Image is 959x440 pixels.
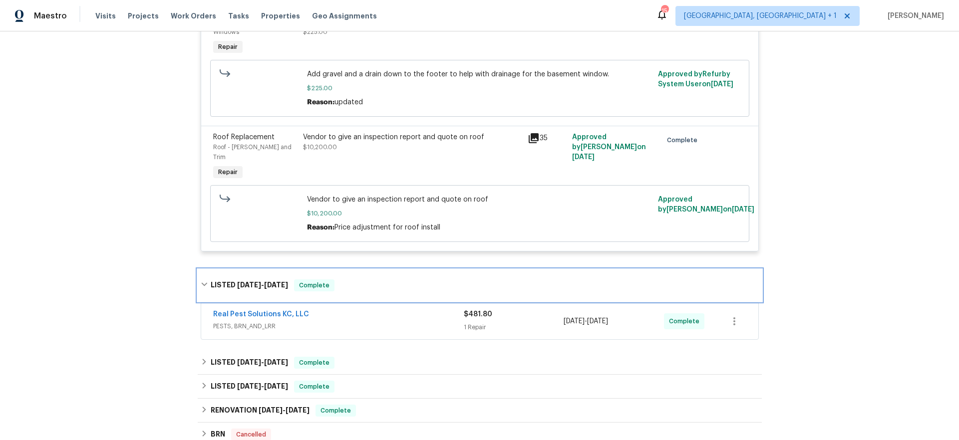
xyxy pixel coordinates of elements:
span: $481.80 [464,311,492,318]
span: [DATE] [237,383,261,390]
span: updated [334,99,363,106]
span: Complete [317,406,355,416]
span: $225.00 [303,29,327,35]
span: - [237,359,288,366]
span: [DATE] [264,359,288,366]
span: Roof - [PERSON_NAME] and Trim [213,144,292,160]
div: 15 [661,6,668,16]
span: - [564,316,608,326]
span: [DATE] [264,383,288,390]
span: $10,200.00 [303,144,337,150]
span: Geo Assignments [312,11,377,21]
span: Complete [669,316,703,326]
div: LISTED [DATE]-[DATE]Complete [198,269,762,301]
span: [DATE] [732,206,754,213]
span: Roof Replacement [213,134,275,141]
span: [PERSON_NAME] [884,11,944,21]
span: Add gravel and a drain down to the footer to help with drainage for the basement window. [307,69,652,79]
span: [DATE] [572,154,595,161]
div: 35 [528,132,567,144]
span: Repair [214,42,242,52]
span: [DATE] [264,281,288,288]
span: [DATE] [237,359,261,366]
span: Vendor to give an inspection report and quote on roof [307,195,652,205]
span: - [237,281,288,288]
h6: LISTED [211,357,288,369]
span: $225.00 [307,83,652,93]
h6: RENOVATION [211,405,310,417]
span: Approved by [PERSON_NAME] on [658,196,754,213]
span: $10,200.00 [307,209,652,219]
span: Complete [667,135,701,145]
span: [DATE] [286,407,310,414]
span: [GEOGRAPHIC_DATA], [GEOGRAPHIC_DATA] + 1 [684,11,837,21]
span: Projects [128,11,159,21]
span: Properties [261,11,300,21]
span: Tasks [228,12,249,19]
span: [DATE] [564,318,585,325]
span: [DATE] [237,281,261,288]
span: Complete [295,280,333,290]
div: 1 Repair [464,322,564,332]
div: LISTED [DATE]-[DATE]Complete [198,351,762,375]
div: Vendor to give an inspection report and quote on roof [303,132,522,142]
h6: LISTED [211,279,288,291]
span: - [259,407,310,414]
span: Visits [95,11,116,21]
span: PESTS, BRN_AND_LRR [213,321,464,331]
span: Reason: [307,99,334,106]
span: - [237,383,288,390]
span: [DATE] [259,407,283,414]
h6: LISTED [211,381,288,393]
span: Reason: [307,224,334,231]
span: Price adjustment for roof install [334,224,440,231]
span: Cancelled [232,430,270,440]
span: Approved by Refurby System User on [658,71,733,88]
div: LISTED [DATE]-[DATE]Complete [198,375,762,399]
span: Work Orders [171,11,216,21]
span: Complete [295,358,333,368]
span: [DATE] [587,318,608,325]
span: [DATE] [711,81,733,88]
span: Repair [214,167,242,177]
span: Complete [295,382,333,392]
a: Real Pest Solutions KC, LLC [213,311,309,318]
span: Maestro [34,11,67,21]
div: RENOVATION [DATE]-[DATE]Complete [198,399,762,423]
span: Approved by [PERSON_NAME] on [572,134,646,161]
